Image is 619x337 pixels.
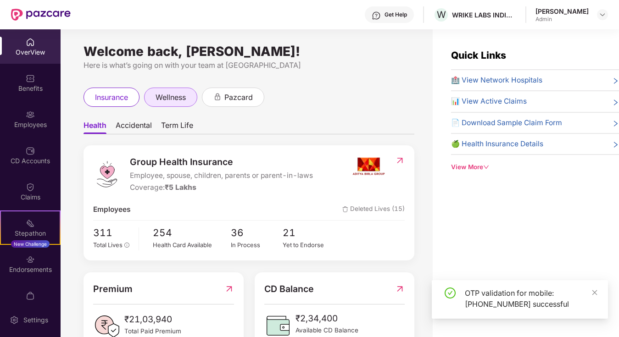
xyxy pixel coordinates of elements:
[612,119,619,128] span: right
[124,313,181,326] span: ₹21,03,940
[437,9,446,20] span: W
[535,7,589,16] div: [PERSON_NAME]
[93,282,133,296] span: Premium
[296,312,358,326] span: ₹2,34,400
[224,282,234,296] img: RedirectIcon
[342,204,405,215] span: Deleted Lives (15)
[124,243,129,248] span: info-circle
[26,74,35,83] img: svg+xml;base64,PHN2ZyBpZD0iQmVuZWZpdHMiIHhtbG5zPSJodHRwOi8vd3d3LnczLm9yZy8yMDAwL3N2ZyIgd2lkdGg9Ij...
[231,240,283,249] div: In Process
[612,98,619,107] span: right
[93,241,123,249] span: Total Lives
[395,282,405,296] img: RedirectIcon
[451,50,506,61] span: Quick Links
[451,162,619,172] div: View More
[451,138,543,149] span: 🍏 Health Insurance Details
[124,326,181,336] span: Total Paid Premium
[231,225,283,240] span: 36
[385,11,407,18] div: Get Help
[612,77,619,86] span: right
[26,110,35,119] img: svg+xml;base64,PHN2ZyBpZD0iRW1wbG95ZWVzIiB4bWxucz0iaHR0cDovL3d3dy53My5vcmcvMjAwMC9zdmciIHdpZHRoPS...
[26,255,35,264] img: svg+xml;base64,PHN2ZyBpZD0iRW5kb3JzZW1lbnRzIiB4bWxucz0iaHR0cDovL3d3dy53My5vcmcvMjAwMC9zdmciIHdpZH...
[26,182,35,192] img: svg+xml;base64,PHN2ZyBpZD0iQ2xhaW0iIHhtbG5zPSJodHRwOi8vd3d3LnczLm9yZy8yMDAwL3N2ZyIgd2lkdGg9IjIwIi...
[130,155,313,169] span: Group Health Insurance
[451,117,562,128] span: 📄 Download Sample Claim Form
[93,204,131,215] span: Employees
[11,240,50,248] div: New Challenge
[224,92,253,103] span: pazcard
[599,11,606,18] img: svg+xml;base64,PHN2ZyBpZD0iRHJvcGRvd24tMzJ4MzIiIHhtbG5zPSJodHRwOi8vd3d3LnczLm9yZy8yMDAwL3N2ZyIgd2...
[84,60,414,71] div: Here is what’s going on with your team at [GEOGRAPHIC_DATA]
[26,38,35,47] img: svg+xml;base64,PHN2ZyBpZD0iSG9tZSIgeG1sbnM9Imh0dHA6Ly93d3cudzMub3JnLzIwMDAvc3ZnIiB3aWR0aD0iMjAiIG...
[296,326,358,335] span: Available CD Balance
[342,206,348,212] img: deleteIcon
[264,282,314,296] span: CD Balance
[451,96,527,107] span: 📊 View Active Claims
[213,93,222,101] div: animation
[153,225,231,240] span: 254
[395,156,405,165] img: RedirectIcon
[84,121,106,134] span: Health
[372,11,381,20] img: svg+xml;base64,PHN2ZyBpZD0iSGVscC0zMngzMiIgeG1sbnM9Imh0dHA6Ly93d3cudzMub3JnLzIwMDAvc3ZnIiB3aWR0aD...
[283,240,335,249] div: Yet to Endorse
[465,287,597,309] div: OTP validation for mobile: [PHONE_NUMBER] successful
[451,75,542,86] span: 🏥 View Network Hospitals
[591,289,598,296] span: close
[93,160,121,188] img: logo
[26,219,35,228] img: svg+xml;base64,PHN2ZyB4bWxucz0iaHR0cDovL3d3dy53My5vcmcvMjAwMC9zdmciIHdpZHRoPSIyMSIgaGVpZ2h0PSIyMC...
[116,121,152,134] span: Accidental
[351,155,386,178] img: insurerIcon
[161,121,193,134] span: Term Life
[483,164,489,170] span: down
[26,291,35,300] img: svg+xml;base64,PHN2ZyBpZD0iTXlfT3JkZXJzIiBkYXRhLW5hbWU9Ik15IE9yZGVycyIgeG1sbnM9Imh0dHA6Ly93d3cudz...
[130,182,313,193] div: Coverage:
[26,146,35,155] img: svg+xml;base64,PHN2ZyBpZD0iQ0RfQWNjb3VudHMiIGRhdGEtbmFtZT0iQ0QgQWNjb3VudHMiIHhtbG5zPSJodHRwOi8vd3...
[445,287,456,298] span: check-circle
[93,225,132,240] span: 311
[612,140,619,149] span: right
[21,315,51,325] div: Settings
[165,183,196,192] span: ₹5 Lakhs
[11,9,71,21] img: New Pazcare Logo
[156,92,186,103] span: wellness
[84,48,414,55] div: Welcome back, [PERSON_NAME]!
[535,16,589,23] div: Admin
[452,11,516,19] div: WRIKE LABS INDIA PRIVATE LIMITED
[283,225,335,240] span: 21
[130,170,313,181] span: Employee, spouse, children, parents or parent-in-laws
[153,240,231,249] div: Health Card Available
[95,92,128,103] span: insurance
[1,229,60,238] div: Stepathon
[10,315,19,325] img: svg+xml;base64,PHN2ZyBpZD0iU2V0dGluZy0yMHgyMCIgeG1sbnM9Imh0dHA6Ly93d3cudzMub3JnLzIwMDAvc3ZnIiB3aW...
